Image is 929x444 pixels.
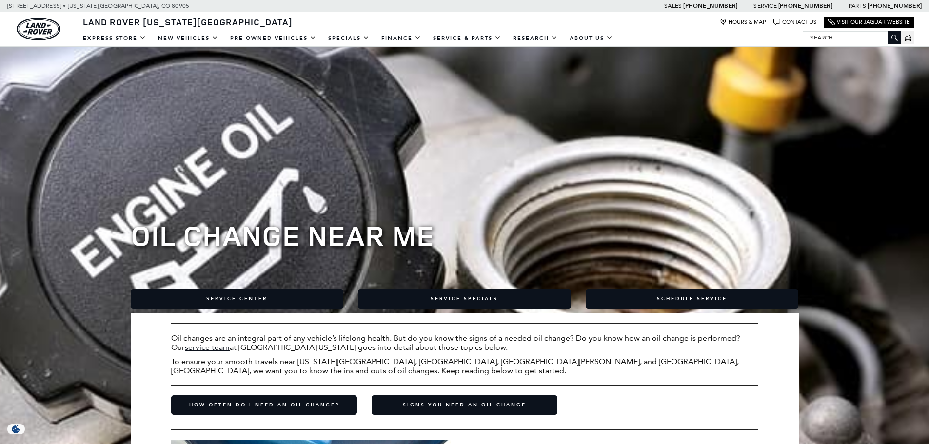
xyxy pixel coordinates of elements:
a: land-rover [17,18,60,40]
span: Service [753,2,776,9]
span: Land Rover [US_STATE][GEOGRAPHIC_DATA] [83,16,293,28]
a: New Vehicles [152,30,224,47]
a: Schedule Service [586,289,799,309]
a: Research [507,30,564,47]
a: [PHONE_NUMBER] [868,2,922,10]
a: Pre-Owned Vehicles [224,30,322,47]
span: Sales [664,2,682,9]
a: [PHONE_NUMBER] [778,2,832,10]
a: Signs You Need an Oil Change [372,395,557,415]
a: Contact Us [773,19,816,26]
a: How Often Do I Need an Oil Change? [171,395,357,415]
a: Specials [322,30,376,47]
a: About Us [564,30,619,47]
p: To ensure your smooth travels near [US_STATE][GEOGRAPHIC_DATA], [GEOGRAPHIC_DATA], [GEOGRAPHIC_DA... [171,357,758,375]
img: Land Rover [17,18,60,40]
section: Click to Open Cookie Consent Modal [5,424,27,434]
a: service team [185,343,230,352]
a: [PHONE_NUMBER] [683,2,737,10]
a: Finance [376,30,427,47]
input: Search [803,32,901,43]
a: Service & Parts [427,30,507,47]
nav: Main Navigation [77,30,619,47]
span: Parts [849,2,866,9]
a: [STREET_ADDRESS] • [US_STATE][GEOGRAPHIC_DATA], CO 80905 [7,2,189,9]
a: Service Specials [358,289,571,309]
img: Opt-Out Icon [5,424,27,434]
a: Visit Our Jaguar Website [828,19,910,26]
span: Oil Change near Me [131,215,435,255]
a: Hours & Map [720,19,766,26]
p: Oil changes are an integral part of any vehicle’s lifelong health. But do you know the signs of a... [171,333,758,352]
a: Land Rover [US_STATE][GEOGRAPHIC_DATA] [77,16,298,28]
a: EXPRESS STORE [77,30,152,47]
a: Service Center [131,289,344,309]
